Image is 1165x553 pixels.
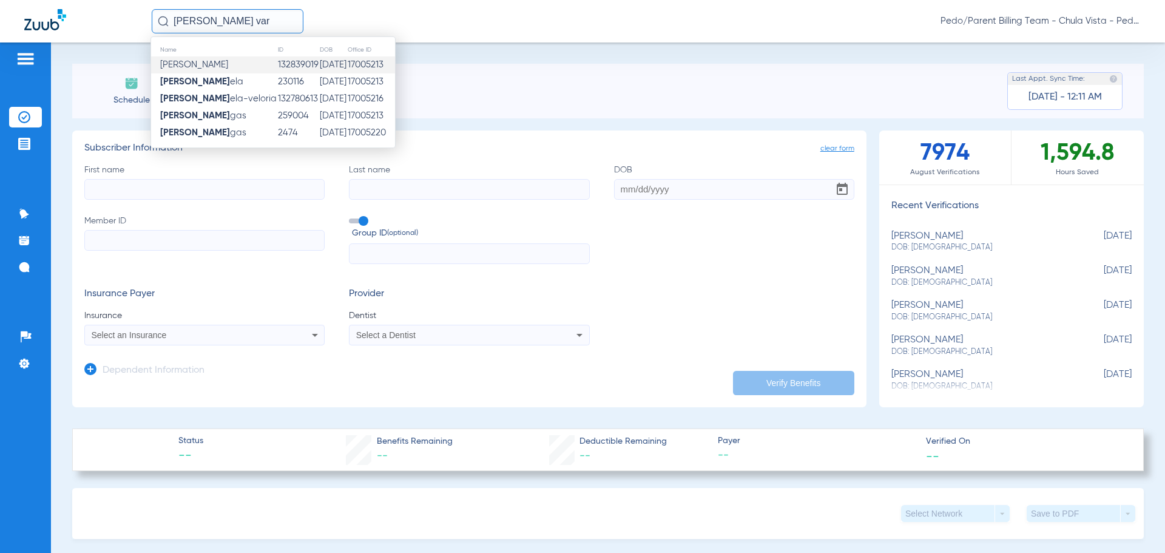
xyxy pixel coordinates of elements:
span: Insurance [84,310,325,322]
th: DOB [319,43,347,56]
span: Payer [718,435,916,447]
span: Group ID [352,227,589,240]
span: -- [377,450,388,461]
small: (optional) [387,227,418,240]
td: 230116 [277,73,319,90]
span: Hours Saved [1011,166,1144,178]
td: [DATE] [319,107,347,124]
input: DOBOpen calendar [614,179,854,200]
td: 17005213 [347,73,395,90]
span: August Verifications [879,166,1011,178]
span: [DATE] [1071,265,1132,288]
span: gas [160,111,246,120]
input: First name [84,179,325,200]
span: ela [160,77,243,86]
span: DOB: [DEMOGRAPHIC_DATA] [891,312,1071,323]
strong: [PERSON_NAME] [160,111,230,120]
h3: Recent Verifications [879,200,1144,212]
label: Member ID [84,215,325,265]
td: [DATE] [319,56,347,73]
span: [DATE] [1071,369,1132,392]
td: 17005213 [347,56,395,73]
div: 7974 [879,131,1011,185]
strong: [PERSON_NAME] [160,77,230,86]
th: Name [151,43,277,56]
span: [DATE] [1071,231,1132,253]
img: Zuub Logo [24,9,66,30]
td: 17005216 [347,90,395,107]
button: Open calendar [830,177,854,202]
button: Verify Benefits [733,371,854,395]
h3: Dependent Information [103,365,204,377]
span: [PERSON_NAME] [160,60,228,69]
span: clear form [820,143,854,155]
span: DOB: [DEMOGRAPHIC_DATA] [891,347,1071,358]
span: [DATE] [1071,334,1132,357]
div: [PERSON_NAME] [891,334,1071,357]
span: -- [926,449,939,462]
span: ela-veloria [160,94,277,103]
span: -- [579,450,590,461]
label: DOB [614,164,854,200]
td: [DATE] [319,124,347,141]
td: [DATE] [319,90,347,107]
img: Schedule [124,76,139,90]
img: last sync help info [1109,75,1118,83]
td: 259004 [277,107,319,124]
span: Last Appt. Sync Time: [1012,73,1085,85]
div: [PERSON_NAME] [891,231,1071,253]
span: [DATE] [1071,300,1132,322]
span: -- [178,448,203,465]
div: [PERSON_NAME] [891,300,1071,322]
span: [DATE] - 12:11 AM [1028,91,1102,103]
span: Schedule [103,94,160,106]
h3: Provider [349,288,589,300]
th: ID [277,43,319,56]
img: Search Icon [158,16,169,27]
span: DOB: [DEMOGRAPHIC_DATA] [891,277,1071,288]
div: [PERSON_NAME] [891,369,1071,392]
span: Select a Dentist [356,330,416,340]
span: DOB: [DEMOGRAPHIC_DATA] [891,242,1071,253]
td: [DATE] [319,73,347,90]
span: gas [160,128,246,137]
span: Verified On [926,435,1124,448]
span: Deductible Remaining [579,435,667,448]
td: 132839019 [277,56,319,73]
label: Last name [349,164,589,200]
div: [PERSON_NAME] [891,265,1071,288]
img: hamburger-icon [16,52,35,66]
td: 17005220 [347,124,395,141]
td: 17005213 [347,107,395,124]
th: Office ID [347,43,395,56]
label: First name [84,164,325,200]
strong: [PERSON_NAME] [160,94,230,103]
input: Member ID [84,230,325,251]
span: -- [718,448,916,463]
h3: Subscriber Information [84,143,854,155]
span: Select an Insurance [92,330,167,340]
span: Pedo/Parent Billing Team - Chula Vista - Pedo | The Super Dentists [940,15,1141,27]
iframe: Chat Widget [1104,495,1165,553]
td: 2474 [277,124,319,141]
input: Search for patients [152,9,303,33]
input: Last name [349,179,589,200]
span: Dentist [349,310,589,322]
div: 1,594.8 [1011,131,1144,185]
span: Status [178,435,203,447]
span: Benefits Remaining [377,435,453,448]
strong: [PERSON_NAME] [160,128,230,137]
td: 132780613 [277,90,319,107]
h3: Insurance Payer [84,288,325,300]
